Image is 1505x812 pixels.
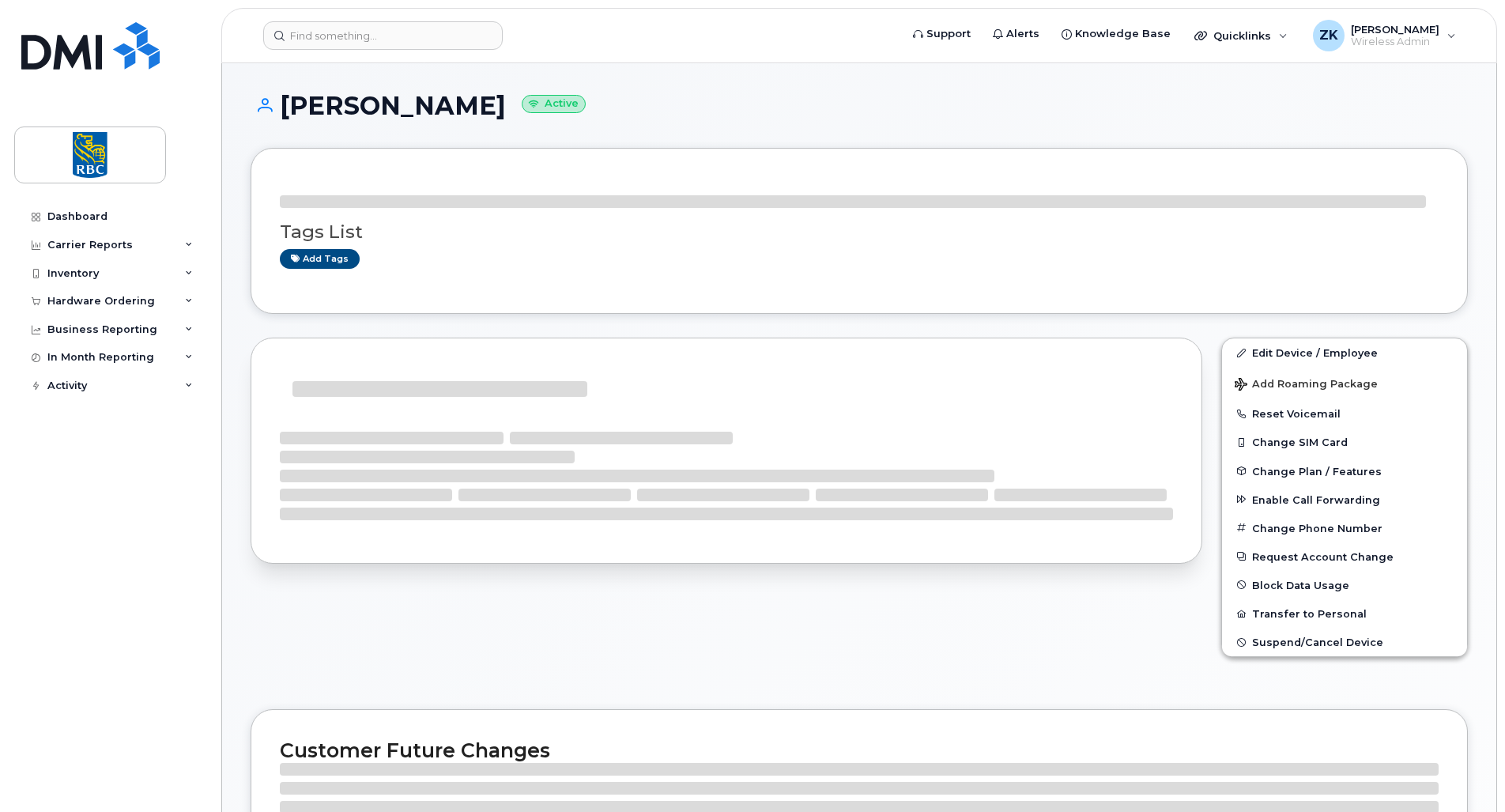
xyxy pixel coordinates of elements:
h1: [PERSON_NAME] [251,92,1468,119]
button: Block Data Usage [1222,571,1467,599]
button: Transfer to Personal [1222,599,1467,628]
span: Change Plan / Features [1252,465,1382,477]
button: Enable Call Forwarding [1222,485,1467,514]
small: Active [522,95,586,113]
span: Enable Call Forwarding [1252,493,1380,505]
h3: Tags List [280,222,1439,242]
span: Suspend/Cancel Device [1252,636,1383,648]
a: Add tags [280,249,360,269]
button: Change SIM Card [1222,428,1467,456]
button: Add Roaming Package [1222,367,1467,399]
button: Suspend/Cancel Device [1222,628,1467,656]
button: Request Account Change [1222,542,1467,571]
h2: Customer Future Changes [280,738,1439,762]
span: Add Roaming Package [1235,378,1378,393]
button: Change Plan / Features [1222,457,1467,485]
a: Edit Device / Employee [1222,338,1467,367]
button: Reset Voicemail [1222,399,1467,428]
button: Change Phone Number [1222,514,1467,542]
